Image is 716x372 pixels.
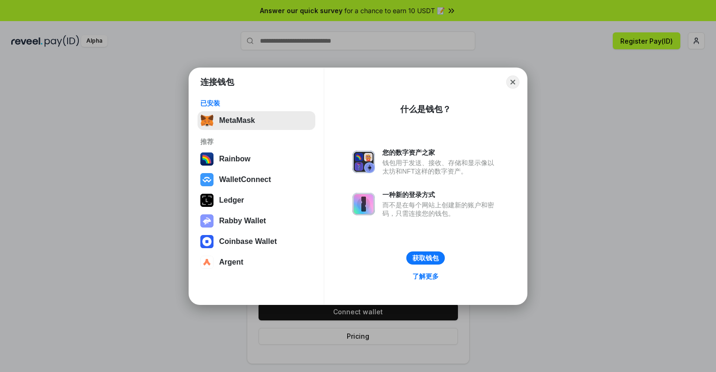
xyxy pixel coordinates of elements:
img: svg+xml,%3Csvg%20fill%3D%22none%22%20height%3D%2233%22%20viewBox%3D%220%200%2035%2033%22%20width%... [200,114,213,127]
h1: 连接钱包 [200,76,234,88]
div: 您的数字资产之家 [382,148,499,157]
button: Argent [198,253,315,272]
button: 获取钱包 [406,251,445,265]
button: Close [506,76,519,89]
button: Coinbase Wallet [198,232,315,251]
div: 获取钱包 [412,254,439,262]
div: 已安装 [200,99,312,107]
img: svg+xml,%3Csvg%20width%3D%2228%22%20height%3D%2228%22%20viewBox%3D%220%200%2028%2028%22%20fill%3D... [200,256,213,269]
img: svg+xml,%3Csvg%20width%3D%2228%22%20height%3D%2228%22%20viewBox%3D%220%200%2028%2028%22%20fill%3D... [200,235,213,248]
div: 了解更多 [412,272,439,281]
div: Argent [219,258,244,266]
div: 而不是在每个网站上创建新的账户和密码，只需连接您的钱包。 [382,201,499,218]
div: Ledger [219,196,244,205]
img: svg+xml,%3Csvg%20width%3D%22120%22%20height%3D%22120%22%20viewBox%3D%220%200%20120%20120%22%20fil... [200,152,213,166]
button: Rainbow [198,150,315,168]
div: WalletConnect [219,175,271,184]
img: svg+xml,%3Csvg%20width%3D%2228%22%20height%3D%2228%22%20viewBox%3D%220%200%2028%2028%22%20fill%3D... [200,173,213,186]
div: Coinbase Wallet [219,237,277,246]
a: 了解更多 [407,270,444,282]
div: 推荐 [200,137,312,146]
button: WalletConnect [198,170,315,189]
button: MetaMask [198,111,315,130]
div: Rainbow [219,155,251,163]
img: svg+xml,%3Csvg%20xmlns%3D%22http%3A%2F%2Fwww.w3.org%2F2000%2Fsvg%22%20width%3D%2228%22%20height%3... [200,194,213,207]
div: 什么是钱包？ [400,104,451,115]
button: Ledger [198,191,315,210]
img: svg+xml,%3Csvg%20xmlns%3D%22http%3A%2F%2Fwww.w3.org%2F2000%2Fsvg%22%20fill%3D%22none%22%20viewBox... [352,151,375,173]
div: 一种新的登录方式 [382,190,499,199]
div: Rabby Wallet [219,217,266,225]
div: MetaMask [219,116,255,125]
button: Rabby Wallet [198,212,315,230]
div: 钱包用于发送、接收、存储和显示像以太坊和NFT这样的数字资产。 [382,159,499,175]
img: svg+xml,%3Csvg%20xmlns%3D%22http%3A%2F%2Fwww.w3.org%2F2000%2Fsvg%22%20fill%3D%22none%22%20viewBox... [352,193,375,215]
img: svg+xml,%3Csvg%20xmlns%3D%22http%3A%2F%2Fwww.w3.org%2F2000%2Fsvg%22%20fill%3D%22none%22%20viewBox... [200,214,213,228]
